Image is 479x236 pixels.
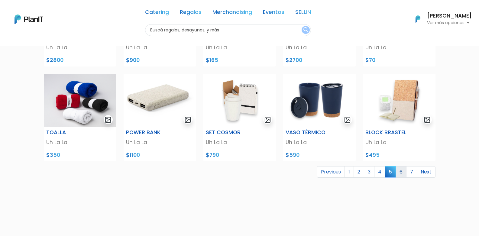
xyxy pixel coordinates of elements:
[264,116,271,123] img: gallery-light
[206,151,219,159] span: $790
[424,116,431,123] img: gallery-light
[263,10,284,17] a: Eventos
[344,116,351,123] img: gallery-light
[145,24,311,36] input: Buscá regalos, desayunos, y más
[286,44,353,51] p: Uh La La
[46,151,60,159] span: $350
[126,138,194,146] p: Uh La La
[365,57,375,64] span: $70
[427,13,472,19] h6: [PERSON_NAME]
[180,10,202,17] a: Regalos
[417,166,435,178] a: Next
[385,166,396,177] span: 5
[203,74,276,127] img: 2000___2000-Photoroom_-_2025-06-27T163443.709.jpg
[46,44,114,51] p: Uh La La
[286,138,353,146] p: Uh La La
[280,74,359,161] a: gallery-light VASO TÉRMICO Uh La La $590
[145,10,169,17] a: Catering
[286,151,299,159] span: $590
[359,74,439,161] a: gallery-light BLOCK BRASTEL Uh La La $495
[200,74,280,161] a: gallery-light SET COSMOR Uh La La $790
[126,129,171,136] h6: POWER BANK
[317,166,345,178] a: Previous
[46,129,91,136] h6: TOALLA
[374,166,385,178] a: 4
[364,166,374,178] a: 3
[363,74,435,127] img: 2000___2000-Photoroom_-_2025-06-27T164803.033.jpg
[408,11,472,27] button: PlanIt Logo [PERSON_NAME] Ver más opciones
[365,138,433,146] p: Uh La La
[206,129,251,136] h6: SET COSMOR
[354,166,364,178] a: 2
[406,166,417,178] a: 7
[206,138,273,146] p: Uh La La
[31,6,87,18] div: ¿Necesitás ayuda?
[46,57,63,64] span: $2800
[427,21,472,25] p: Ver más opciones
[365,129,410,136] h6: BLOCK BRASTEL
[365,151,380,159] span: $495
[303,27,308,33] img: search_button-432b6d5273f82d61273b3651a40e1bd1b912527efae98b1b7a1b2c0702e16a8d.svg
[126,57,140,64] span: $900
[184,116,191,123] img: gallery-light
[40,74,120,161] a: gallery-light TOALLA Uh La La $350
[120,74,200,161] a: gallery-light POWER BANK Uh La La $1100
[206,57,218,64] span: $165
[44,74,116,127] img: Captura_de_pantalla_2025-06-27_163005.png
[206,44,273,51] p: Uh La La
[295,10,311,17] a: SELLIN
[105,116,112,123] img: gallery-light
[345,166,354,178] a: 1
[212,10,252,17] a: Merchandising
[126,44,194,51] p: Uh La La
[365,44,433,51] p: Uh La La
[396,166,406,178] a: 6
[126,151,140,159] span: $1100
[286,129,331,136] h6: VASO TÉRMICO
[46,138,114,146] p: Uh La La
[286,57,302,64] span: $2700
[411,12,425,26] img: PlanIt Logo
[283,74,356,127] img: 2000___2000-Photoroom_-_2025-06-27T164025.393.jpg
[124,74,196,127] img: WhatsApp_Image_2025-06-21_at_11.38.19.jpeg
[15,15,43,24] img: PlanIt Logo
